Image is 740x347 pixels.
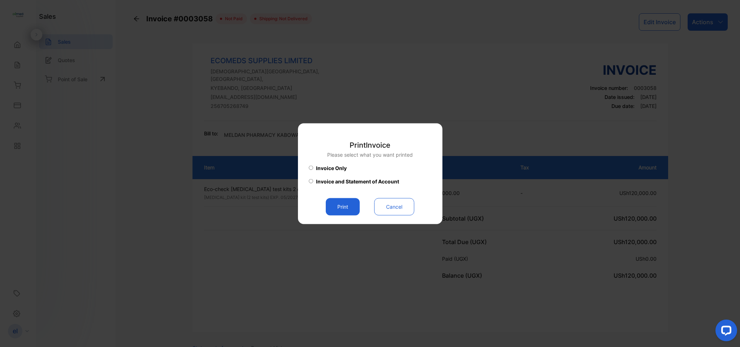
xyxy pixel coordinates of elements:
span: Invoice Only [316,164,347,172]
iframe: LiveChat chat widget [710,317,740,347]
button: Print [326,198,360,215]
p: Please select what you want printed [327,151,413,158]
span: Invoice and Statement of Account [316,177,399,185]
p: Print Invoice [327,139,413,150]
button: Cancel [374,198,414,215]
